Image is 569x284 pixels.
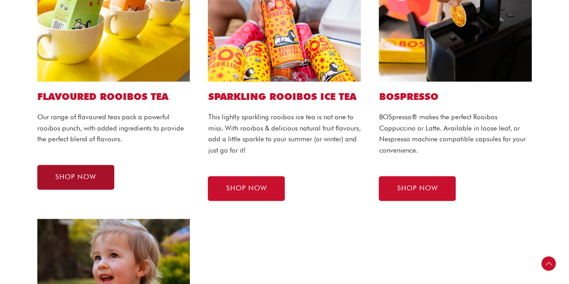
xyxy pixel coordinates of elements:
[37,165,114,189] a: SHOP NOW
[226,185,267,192] span: SHOP NOW
[55,174,96,180] span: SHOP NOW
[379,176,456,201] a: SHOP NOW
[397,185,438,192] span: SHOP NOW
[37,112,190,145] p: Our range of flavoured teas pack a powerful rooibos punch, with added ingredients to provide the ...
[379,112,532,156] p: BOSpresso® makes the perfect Rooibos Cappuccino or Latte. Available in loose leaf, or Nespresso m...
[379,90,532,103] h2: BOSPRESSO
[208,90,361,103] h2: SPARKLING ROOIBOS ICE TEA
[37,90,190,103] h2: Flavoured ROOIBOS TEA
[208,112,361,156] p: This lightly sparkling rooibos ice tea is not one to miss. With rooibos & delicious natural fruit...
[208,176,285,201] a: SHOP NOW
